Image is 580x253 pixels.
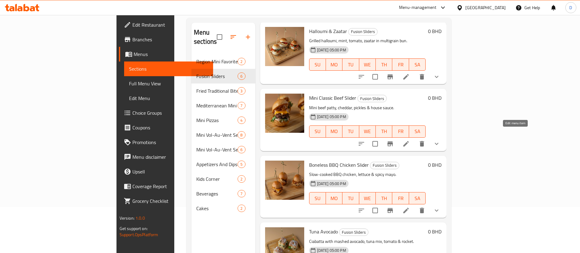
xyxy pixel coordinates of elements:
[119,150,213,164] a: Menu disclaimer
[120,225,148,233] span: Get support on:
[428,27,441,35] h6: 0 BHD
[383,136,397,151] button: Branch-specific-item
[357,95,387,102] div: Fusion Sliders
[213,31,226,43] span: Select all sections
[132,21,209,28] span: Edit Restaurant
[238,87,245,95] div: items
[238,59,245,65] span: 2
[354,136,369,151] button: sort-choices
[196,146,238,153] span: Mini Vol-Au-Vent Selection
[409,192,426,204] button: SA
[196,73,238,80] span: Fusion Sliders
[191,69,255,84] div: Fusion Sliders6
[326,58,342,71] button: MO
[191,142,255,157] div: Mini Vol-Au-Vent Selection6
[309,227,338,236] span: Tuna Avocado
[415,69,429,84] button: delete
[339,229,368,236] span: Fusion Sliders
[376,58,392,71] button: TH
[191,52,255,218] nav: Menu sections
[132,139,209,146] span: Promotions
[383,203,397,218] button: Branch-specific-item
[196,87,238,95] span: Fried Traditional Bites
[124,91,213,106] a: Edit Menu
[191,84,255,98] div: Fried Traditional Bites3
[196,161,238,168] span: Appetizers And Dips
[196,175,238,183] span: Kids Corner
[433,140,440,147] svg: Show Choices
[402,73,410,80] a: Edit menu item
[312,194,323,203] span: SU
[345,127,356,136] span: TU
[124,61,213,76] a: Sections
[359,192,376,204] button: WE
[238,103,245,109] span: 7
[238,161,245,168] div: items
[465,4,506,11] div: [GEOGRAPHIC_DATA]
[238,175,245,183] div: items
[265,27,304,66] img: Halloumi & Zaatar
[309,27,347,36] span: Halloumi & Zaatar
[129,80,209,87] span: Full Menu View
[119,135,213,150] a: Promotions
[309,58,326,71] button: SU
[369,70,382,83] span: Select to update
[409,58,426,71] button: SA
[196,102,238,109] span: Mediterranean Mini Pastries
[315,114,349,120] span: [DATE] 05:00 PM
[392,125,409,138] button: FR
[134,50,209,58] span: Menus
[326,125,342,138] button: MO
[345,194,356,203] span: TU
[132,124,209,131] span: Coupons
[399,4,437,11] div: Menu-management
[309,37,426,45] p: Grilled halloumi, mint, tomato, zaatar in multigrain bun.
[120,214,135,222] span: Version:
[196,117,238,124] span: Mini Pizzas
[328,60,340,69] span: MO
[569,4,572,11] span: D
[429,136,444,151] button: show more
[412,127,423,136] span: SA
[238,146,245,153] div: items
[238,102,245,109] div: items
[309,171,426,178] p: Slow-cooked BBQ chicken, lettuce & spicy mayo.
[378,194,390,203] span: TH
[342,192,359,204] button: TU
[358,95,386,102] span: Fusion Sliders
[119,120,213,135] a: Coupons
[309,93,356,102] span: Mini Classic Beef Slider
[348,28,378,35] div: Fusion Sliders
[369,137,382,150] span: Select to update
[429,203,444,218] button: show more
[196,190,238,197] div: Beverages
[369,204,382,217] span: Select to update
[309,125,326,138] button: SU
[433,207,440,214] svg: Show Choices
[312,127,323,136] span: SU
[415,203,429,218] button: delete
[265,94,304,133] img: Mini Classic Beef Slider
[119,106,213,120] a: Choice Groups
[309,104,426,112] p: Mini beef patty, cheddar, pickles & house sauce.
[415,136,429,151] button: delete
[238,117,245,123] span: 4
[428,161,441,169] h6: 0 BHD
[135,214,145,222] span: 1.0.0
[359,58,376,71] button: WE
[238,73,245,79] span: 6
[328,127,340,136] span: MO
[362,127,373,136] span: WE
[196,205,238,212] div: Cakes
[309,192,326,204] button: SU
[238,132,245,138] span: 8
[119,47,213,61] a: Menus
[309,160,369,169] span: Boneless BBQ Chicken Slider
[429,69,444,84] button: show more
[196,131,238,139] div: Mini Vol-Au-Vent Selection (Sweet)
[362,194,373,203] span: WE
[370,162,399,169] span: Fusion Sliders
